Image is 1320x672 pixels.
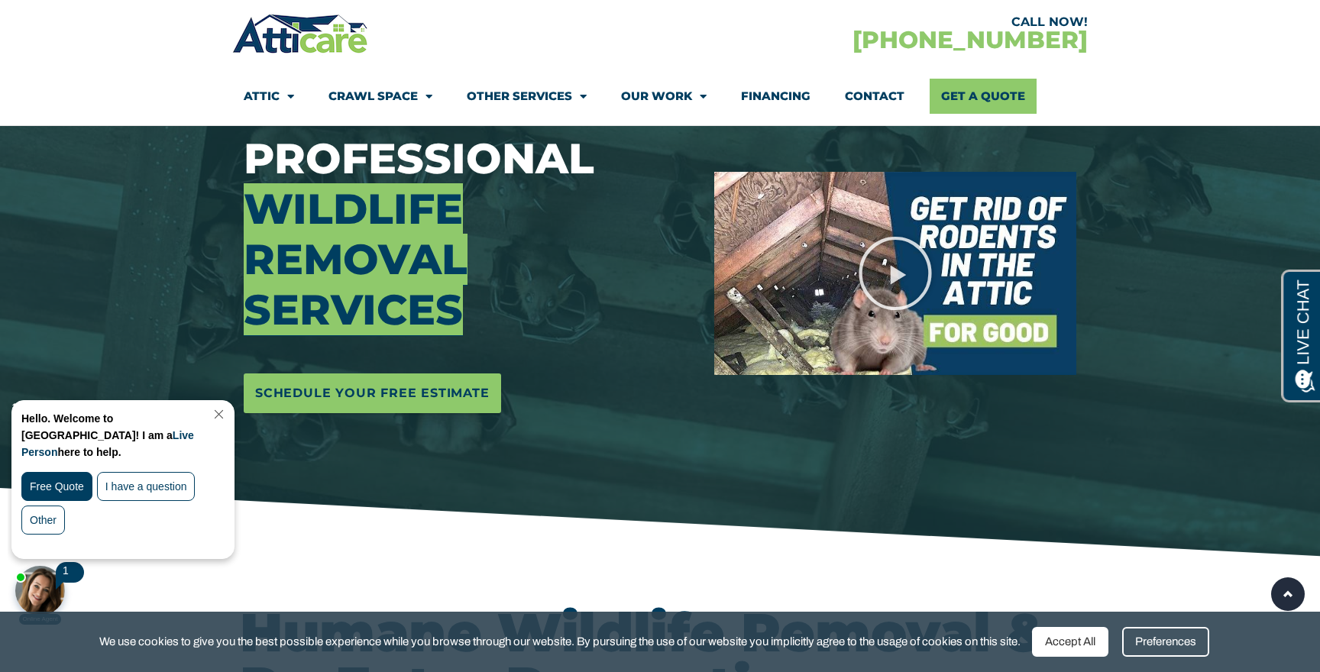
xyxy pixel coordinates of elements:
a: Other Services [467,79,587,114]
a: Crawl Space [328,79,432,114]
div: Accept All [1032,627,1108,657]
span: Wildlife Removal Services [244,183,467,335]
span: Schedule Your Free Estimate [255,381,490,405]
h3: Professional [244,134,691,335]
div: Play Video [857,235,933,312]
a: Contact [845,79,904,114]
a: Our Work [621,79,707,114]
iframe: Chat Invitation [8,396,252,626]
a: Get A Quote [930,79,1037,114]
a: Financing [741,79,810,114]
a: Schedule Your Free Estimate [244,373,501,413]
div: Preferences [1122,627,1209,657]
div: CALL NOW! [660,16,1088,28]
span: We use cookies to give you the best possible experience while you browse through our website. By ... [99,632,1021,651]
nav: Menu [244,79,1076,114]
span: Opens a chat window [37,12,123,31]
a: Attic [244,79,294,114]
